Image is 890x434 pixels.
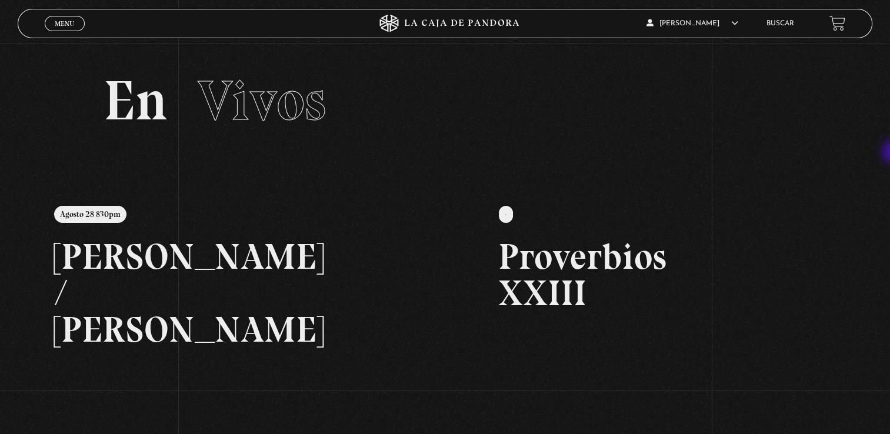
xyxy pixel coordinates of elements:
a: Buscar [766,20,794,27]
h2: En [104,73,787,129]
span: Menu [55,20,74,27]
span: [PERSON_NAME] [646,20,738,27]
span: Cerrar [51,30,78,38]
span: Vivos [198,67,326,134]
a: View your shopping cart [829,15,845,31]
